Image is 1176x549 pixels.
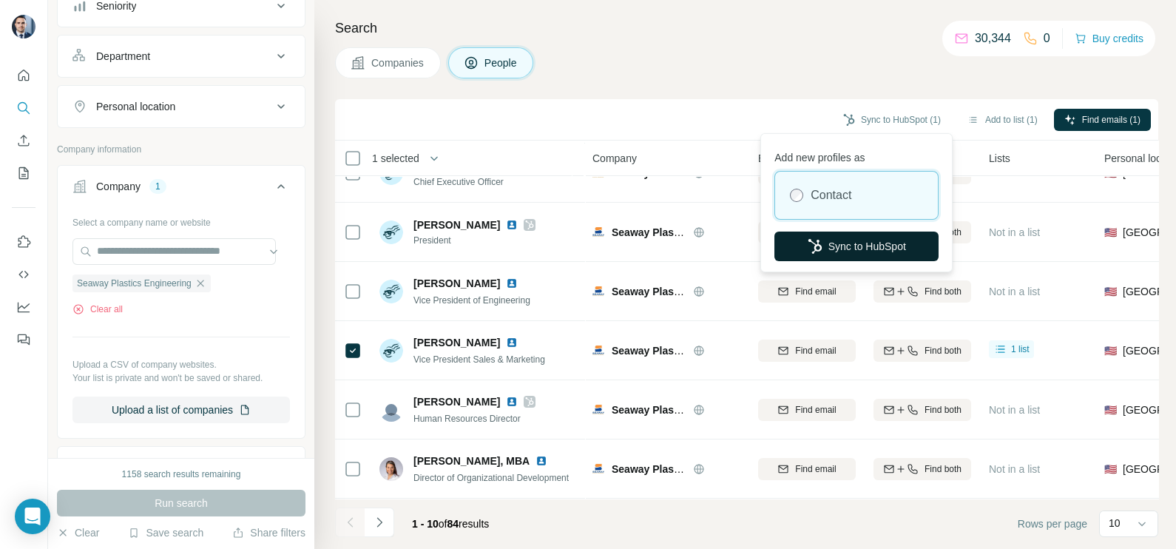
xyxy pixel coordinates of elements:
span: 🇺🇸 [1104,343,1117,358]
span: Email [758,151,784,166]
button: Search [12,95,36,121]
p: 10 [1109,516,1121,531]
span: Director of Organizational Development [413,473,569,483]
button: Clear [57,525,99,540]
button: Find email [758,340,856,362]
img: Logo of Seaway Plastics Engineering [592,226,604,238]
span: Find emails (1) [1082,113,1140,127]
button: Dashboard [12,294,36,320]
span: 🇺🇸 [1104,462,1117,476]
span: of [439,518,447,530]
button: Clear all [72,303,123,316]
button: Find email [758,280,856,303]
span: Seaway Plastics Engineering [612,167,754,179]
span: Find both [925,285,962,298]
p: 30,344 [975,30,1011,47]
button: Find email [758,458,856,480]
span: Find both [925,344,962,357]
span: [PERSON_NAME] [413,276,500,291]
p: Your list is private and won't be saved or shared. [72,371,290,385]
p: Company information [57,143,305,156]
button: Sync to HubSpot (1) [833,109,951,131]
img: Logo of Seaway Plastics Engineering [592,463,604,475]
img: Avatar [379,339,403,363]
img: LinkedIn logo [535,455,547,467]
span: Not in a list [989,226,1040,238]
button: Industry [58,450,305,485]
button: Find email [758,221,856,243]
button: Use Surfe on LinkedIn [12,229,36,255]
button: Find both [873,458,971,480]
label: Contact [811,186,851,204]
span: Vice President of Engineering [413,295,530,306]
span: Rows per page [1018,516,1087,531]
img: Avatar [12,15,36,38]
button: Find both [873,280,971,303]
button: Save search [128,525,203,540]
span: 84 [447,518,459,530]
div: Department [96,49,150,64]
span: Seaway Plastics Engineering [612,286,754,297]
button: Quick start [12,62,36,89]
span: Lists [989,151,1010,166]
span: Find both [925,462,962,476]
img: Avatar [379,280,403,303]
button: Sync to HubSpot [774,232,939,261]
span: Companies [371,55,425,70]
span: Find email [795,344,836,357]
p: 0 [1044,30,1050,47]
span: 1 selected [372,151,419,166]
img: Logo of Seaway Plastics Engineering [592,404,604,416]
span: People [484,55,518,70]
span: Find email [795,285,836,298]
span: [PERSON_NAME], MBA [413,454,530,468]
button: Company1 [58,169,305,210]
img: Logo of Seaway Plastics Engineering [592,345,604,357]
button: Department [58,38,305,74]
img: Avatar [379,457,403,481]
span: 1 - 10 [412,518,439,530]
div: Open Intercom Messenger [15,499,50,534]
span: 🇺🇸 [1104,284,1117,299]
button: My lists [12,160,36,186]
h4: Search [335,18,1158,38]
button: Personal location [58,89,305,124]
div: Company [96,179,141,194]
button: Add to list (1) [957,109,1048,131]
span: Seaway Plastics Engineering [612,404,754,416]
span: [PERSON_NAME] [413,335,500,350]
button: Enrich CSV [12,127,36,154]
img: LinkedIn logo [506,396,518,408]
img: LinkedIn logo [506,277,518,289]
button: Find both [873,340,971,362]
span: Company [592,151,637,166]
img: Avatar [379,398,403,422]
img: Logo of Seaway Plastics Engineering [592,286,604,297]
span: Seaway Plastics Engineering [612,345,754,357]
span: results [412,518,489,530]
div: Select a company name or website [72,210,290,229]
img: LinkedIn logo [506,219,518,231]
button: Use Surfe API [12,261,36,288]
button: Navigate to next page [365,508,394,537]
img: LinkedIn logo [506,337,518,348]
span: 🇺🇸 [1104,225,1117,240]
p: Upload a CSV of company websites. [72,358,290,371]
button: Find email [758,399,856,421]
div: Personal location [96,99,175,114]
button: Feedback [12,326,36,353]
button: Find both [873,399,971,421]
button: Buy credits [1075,28,1143,49]
span: Not in a list [989,463,1040,475]
span: Chief Executive Officer [413,177,504,187]
img: Avatar [379,220,403,244]
button: Find emails (1) [1054,109,1151,131]
span: Not in a list [989,167,1040,179]
button: Upload a list of companies [72,397,290,423]
span: Find both [925,403,962,417]
span: Seaway Plastics Engineering [612,463,754,475]
div: 1 [149,180,166,193]
span: Seaway Plastics Engineering [77,277,192,290]
span: Seaway Plastics Engineering [612,226,754,238]
div: 1158 search results remaining [122,468,241,481]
